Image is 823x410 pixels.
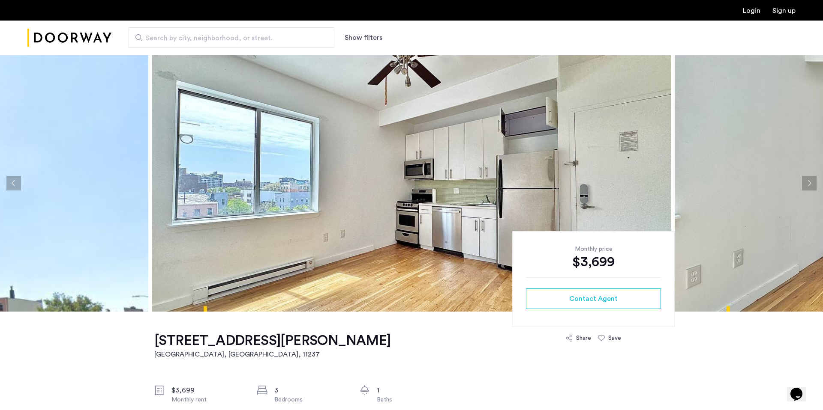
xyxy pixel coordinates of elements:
img: apartment [152,55,671,312]
a: Login [743,7,760,14]
span: Contact Agent [569,294,618,304]
div: Share [576,334,591,342]
a: Cazamio Logo [27,22,111,54]
iframe: chat widget [787,376,814,401]
div: 1 [377,385,449,395]
div: $3,699 [526,253,661,270]
button: Previous apartment [6,176,21,190]
img: logo [27,22,111,54]
div: Baths [377,395,449,404]
div: 3 [274,385,346,395]
span: Search by city, neighborhood, or street. [146,33,310,43]
h2: [GEOGRAPHIC_DATA], [GEOGRAPHIC_DATA] , 11237 [154,349,391,359]
div: Save [608,334,621,342]
div: $3,699 [171,385,243,395]
div: Monthly rent [171,395,243,404]
h1: [STREET_ADDRESS][PERSON_NAME] [154,332,391,349]
div: Bedrooms [274,395,346,404]
div: Monthly price [526,245,661,253]
button: Next apartment [802,176,817,190]
button: Show or hide filters [345,33,382,43]
a: Registration [772,7,796,14]
input: Apartment Search [129,27,334,48]
a: [STREET_ADDRESS][PERSON_NAME][GEOGRAPHIC_DATA], [GEOGRAPHIC_DATA], 11237 [154,332,391,359]
button: button [526,288,661,309]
